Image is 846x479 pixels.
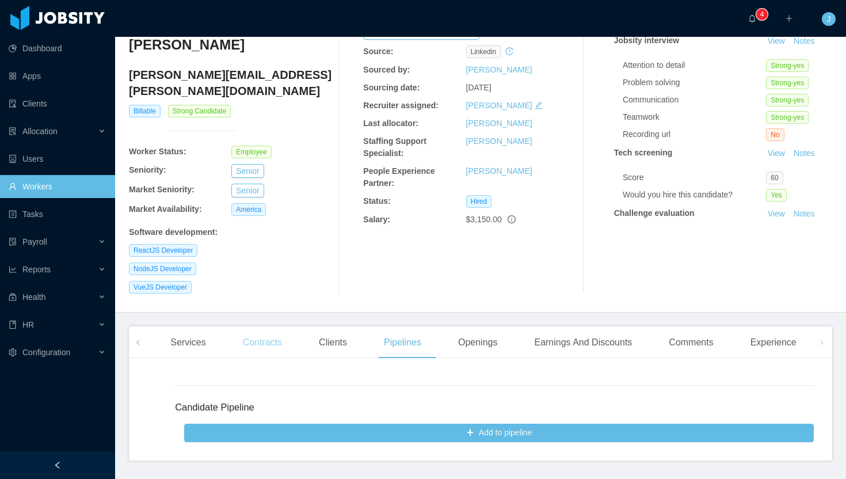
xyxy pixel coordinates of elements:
i: icon: book [9,321,17,329]
span: Hired [466,195,492,208]
div: Clients [310,326,356,359]
span: Strong-yes [766,111,809,124]
span: Payroll [22,237,47,246]
span: Strong Candidate [168,105,231,117]
i: icon: setting [9,348,17,356]
strong: Jobsity interview [614,36,680,45]
a: [PERSON_NAME] [466,65,532,74]
a: [PERSON_NAME] [466,136,532,146]
a: icon: profileTasks [9,203,106,226]
span: $3,150.00 [466,215,502,224]
h3: Candidate Pipeline [175,400,814,415]
i: icon: line-chart [9,265,17,273]
span: Yes [766,189,787,202]
div: Problem solving [623,77,766,89]
div: Experience [741,326,806,359]
a: [PERSON_NAME] [466,166,532,176]
button: Senior [231,164,264,178]
b: Market Availability: [129,204,202,214]
a: icon: robotUsers [9,147,106,170]
strong: Challenge evaluation [614,208,695,218]
div: Recording url [623,128,766,140]
span: info-circle [508,215,516,223]
i: icon: file-protect [9,238,17,246]
button: Senior [231,184,264,197]
span: America [231,203,266,216]
a: icon: userWorkers [9,175,106,198]
b: Software development : [129,227,218,237]
a: icon: exportView Recruitment Process [363,28,479,37]
span: linkedin [466,45,501,58]
a: icon: appstoreApps [9,64,106,88]
strong: Tech screening [614,148,673,157]
b: People Experience Partner: [363,166,435,188]
a: View [764,149,789,158]
b: Status: [363,196,390,206]
b: Worker Status: [129,147,186,156]
a: [PERSON_NAME] [466,101,532,110]
b: Sourced by: [363,65,410,74]
span: Strong-yes [766,59,809,72]
i: icon: bell [748,14,756,22]
div: Attention to detail [623,59,766,71]
div: Score [623,172,766,184]
div: Pipelines [375,326,430,359]
div: Would you hire this candidate? [623,189,766,201]
span: Configuration [22,348,70,357]
i: icon: edit [535,101,543,109]
b: Sourcing date: [363,83,420,92]
div: Services [161,326,215,359]
span: Allocation [22,127,58,136]
div: Contracts [234,326,291,359]
span: Billable [129,105,161,117]
a: View [764,209,789,218]
b: Salary: [363,215,390,224]
div: Earnings And Discounts [525,326,641,359]
span: J [827,12,831,26]
a: [PERSON_NAME] [466,119,532,128]
span: Employee [231,146,271,158]
sup: 4 [756,9,768,20]
b: Source: [363,47,393,56]
a: View [764,36,789,45]
b: Last allocator: [363,119,418,128]
a: icon: pie-chartDashboard [9,37,106,60]
div: Teamwork [623,111,766,123]
button: icon: plusAdd to pipeline [184,424,814,442]
b: Recruiter assigned: [363,101,439,110]
span: NodeJS Developer [129,263,196,275]
b: Seniority: [129,165,166,174]
span: HR [22,320,34,329]
div: Communication [623,94,766,106]
i: icon: right [819,340,825,345]
span: Strong-yes [766,94,809,107]
h4: [PERSON_NAME][EMAIL_ADDRESS][PERSON_NAME][DOMAIN_NAME] [129,67,334,99]
span: VueJS Developer [129,281,192,294]
i: icon: history [505,47,513,55]
span: Health [22,292,45,302]
span: [DATE] [466,83,491,92]
span: Reports [22,265,51,274]
span: 60 [766,172,783,184]
i: icon: solution [9,127,17,135]
button: Notes [789,35,820,48]
button: Notes [789,147,820,161]
p: 4 [760,9,764,20]
i: icon: left [135,340,141,345]
button: Notes [789,207,820,221]
b: Market Seniority: [129,185,195,194]
b: Staffing Support Specialist: [363,136,426,158]
i: icon: medicine-box [9,293,17,301]
span: ReactJS Developer [129,244,197,257]
span: Strong-yes [766,77,809,89]
div: Openings [449,326,507,359]
i: icon: plus [785,14,793,22]
span: No [766,128,784,141]
div: Comments [660,326,722,359]
a: icon: auditClients [9,92,106,115]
